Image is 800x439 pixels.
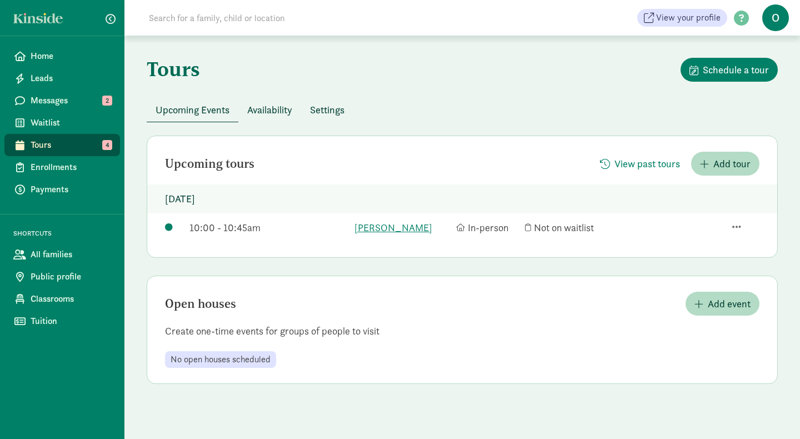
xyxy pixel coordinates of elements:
div: In-person [456,220,520,235]
span: Tours [31,138,111,152]
span: Waitlist [31,116,111,129]
span: 4 [102,140,112,150]
a: Payments [4,178,120,201]
h2: Upcoming tours [165,157,254,171]
a: Leads [4,67,120,89]
span: Settings [310,102,344,117]
button: Add event [686,292,759,316]
a: View your profile [637,9,727,27]
h1: Tours [147,58,200,80]
a: Waitlist [4,112,120,134]
span: View your profile [656,11,721,24]
span: Add event [708,296,751,311]
span: All families [31,248,111,261]
span: Enrollments [31,161,111,174]
span: Schedule a tour [703,62,769,77]
button: Schedule a tour [681,58,778,82]
span: Messages [31,94,111,107]
div: 10:00 - 10:45am [189,220,349,235]
button: Upcoming Events [147,98,238,122]
p: [DATE] [147,184,777,213]
span: Availability [247,102,292,117]
span: View past tours [614,156,680,171]
a: Messages 2 [4,89,120,112]
iframe: Chat Widget [744,386,800,439]
a: Public profile [4,266,120,288]
a: Classrooms [4,288,120,310]
p: Create one-time events for groups of people to visit [147,325,777,338]
a: All families [4,243,120,266]
button: View past tours [591,152,689,176]
div: Not on waitlist [525,220,621,235]
a: Home [4,45,120,67]
span: O [762,4,789,31]
span: Add tour [713,156,751,171]
input: Search for a family, child or location [142,7,454,29]
span: Classrooms [31,292,111,306]
span: Tuition [31,315,111,328]
span: Home [31,49,111,63]
button: Settings [301,98,353,122]
span: Leads [31,72,111,85]
a: Enrollments [4,156,120,178]
span: Payments [31,183,111,196]
a: Tours 4 [4,134,120,156]
button: Add tour [691,152,759,176]
h2: Open houses [165,297,236,311]
span: No open houses scheduled [171,355,271,365]
a: [PERSON_NAME] [354,220,450,235]
span: Upcoming Events [156,102,229,117]
span: Public profile [31,270,111,283]
a: Tuition [4,310,120,332]
button: Availability [238,98,301,122]
a: View past tours [591,158,689,171]
span: 2 [102,96,112,106]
